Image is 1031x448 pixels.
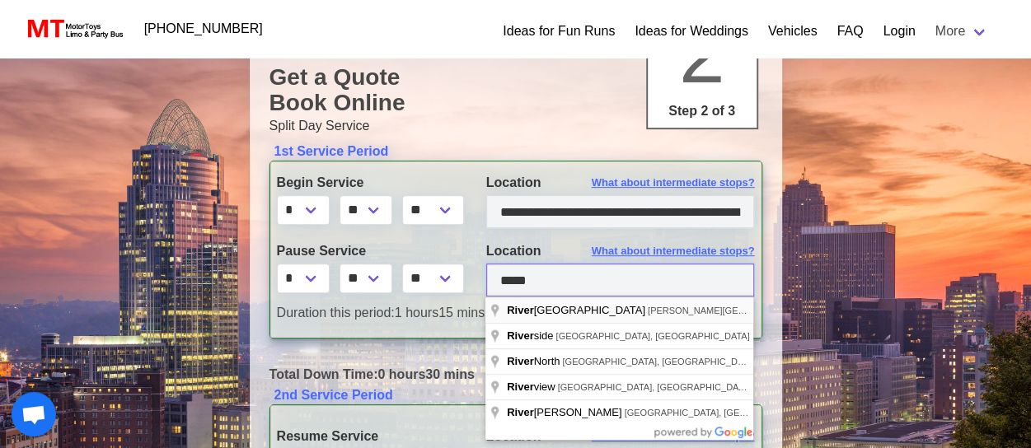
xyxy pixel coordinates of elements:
a: Open chat [12,392,56,436]
span: [GEOGRAPHIC_DATA], [GEOGRAPHIC_DATA] [558,382,752,392]
div: 0 hours [257,365,775,385]
a: More [926,15,998,48]
p: Split Day Service [269,116,762,136]
a: Login [883,21,915,41]
span: Location [486,175,541,189]
span: North [507,355,562,367]
span: What about intermediate stops? [592,243,755,259]
span: view [507,380,558,393]
div: 1 hours [265,303,767,323]
span: Duration this period: [277,306,395,320]
span: 15 mins [438,306,485,320]
a: FAQ [837,21,863,41]
span: River [507,355,534,367]
span: [GEOGRAPHIC_DATA], [GEOGRAPHIC_DATA] [624,408,818,418]
a: Vehicles [768,21,818,41]
p: Step 2 of 3 [654,101,750,121]
span: What about intermediate stops? [592,175,755,191]
span: River [507,304,534,316]
span: 30 mins [425,367,475,381]
label: Pause Service [277,241,462,261]
span: River [507,380,534,393]
span: [GEOGRAPHIC_DATA], [GEOGRAPHIC_DATA], [GEOGRAPHIC_DATA] [562,357,855,366]
span: 2 [679,7,725,100]
span: [PERSON_NAME] [507,406,624,418]
img: MotorToys Logo [23,17,124,40]
span: River [507,406,534,418]
span: Total Down Time: [269,367,378,381]
a: [PHONE_NUMBER] [134,12,273,45]
span: River [507,329,534,342]
a: Ideas for Fun Runs [503,21,615,41]
label: Begin Service [277,173,462,193]
span: Location [486,244,541,258]
a: Ideas for Weddings [635,21,748,41]
h1: Get a Quote Book Online [269,64,762,116]
span: [GEOGRAPHIC_DATA] [507,304,648,316]
label: Resume Service [277,427,462,446]
span: side [507,329,555,342]
span: [GEOGRAPHIC_DATA], [GEOGRAPHIC_DATA] [555,331,749,341]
